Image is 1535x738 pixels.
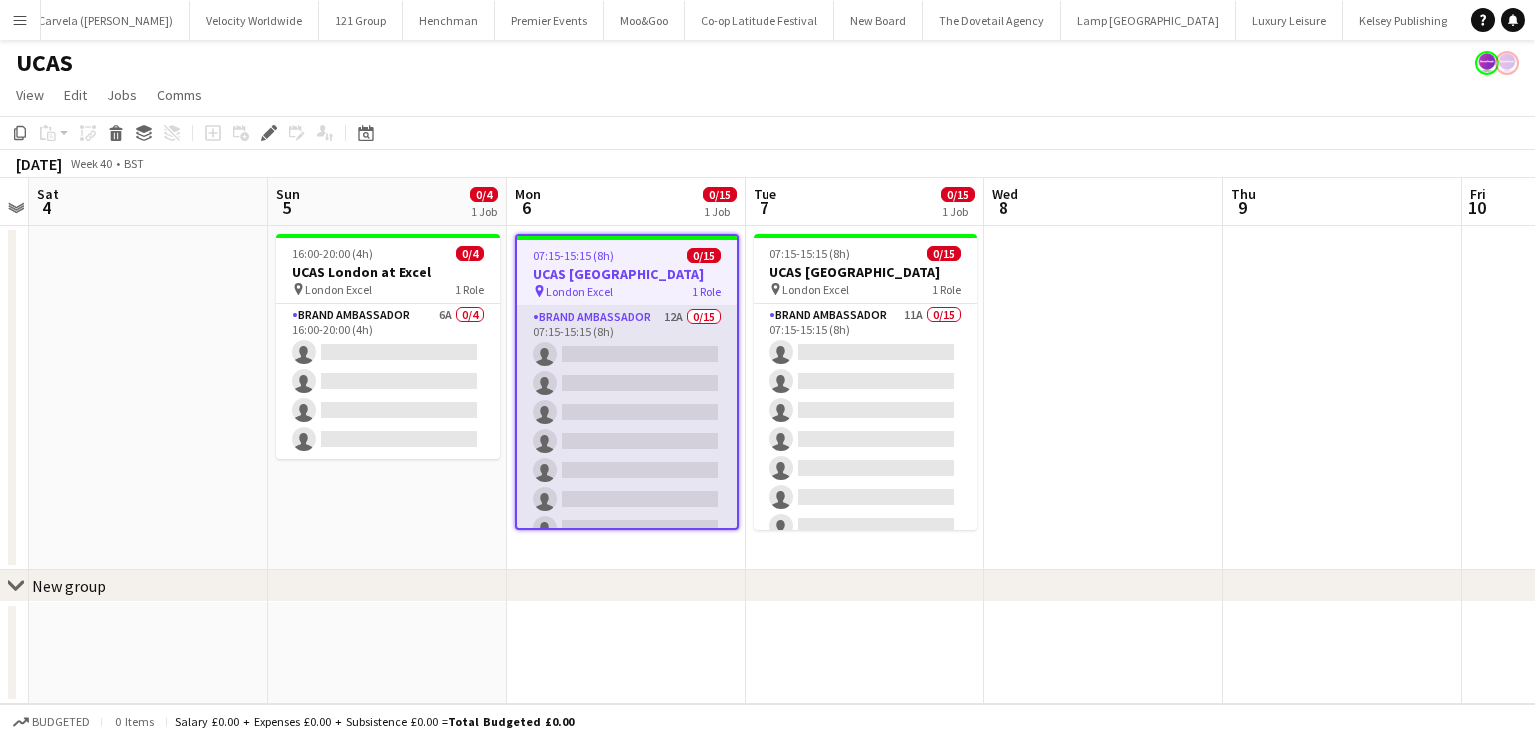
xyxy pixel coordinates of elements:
[276,234,500,459] app-job-card: 16:00-20:00 (4h)0/4UCAS London at Excel London Excel1 RoleBrand Ambassador6A0/416:00-20:00 (4h)
[99,82,145,108] a: Jobs
[16,154,62,174] div: [DATE]
[533,248,614,263] span: 07:15-15:15 (8h)
[110,714,158,729] span: 0 items
[448,714,574,729] span: Total Budgeted £0.00
[1231,185,1256,203] span: Thu
[292,246,373,261] span: 16:00-20:00 (4h)
[1470,185,1486,203] span: Fri
[1467,196,1486,219] span: 10
[687,248,721,263] span: 0/15
[273,196,300,219] span: 5
[64,86,87,104] span: Edit
[923,1,1061,40] button: The Dovetail Agency
[515,185,541,203] span: Mon
[32,576,106,596] div: New group
[32,715,90,729] span: Budgeted
[992,185,1018,203] span: Wed
[834,1,923,40] button: New Board
[927,246,961,261] span: 0/15
[495,1,604,40] button: Premier Events
[403,1,495,40] button: Henchman
[305,282,372,297] span: London Excel
[455,282,484,297] span: 1 Role
[190,1,319,40] button: Velocity Worldwide
[692,284,721,299] span: 1 Role
[1343,1,1464,40] button: Kelsey Publishing
[685,1,834,40] button: Co-op Latitude Festival
[34,196,59,219] span: 4
[319,1,403,40] button: 121 Group
[66,156,116,171] span: Week 40
[175,714,574,729] div: Salary £0.00 + Expenses £0.00 + Subsistence £0.00 =
[107,86,137,104] span: Jobs
[515,234,739,530] app-job-card: 07:15-15:15 (8h)0/15UCAS [GEOGRAPHIC_DATA] London Excel1 RoleBrand Ambassador12A0/1507:15-15:15 (8h)
[989,196,1018,219] span: 8
[754,185,776,203] span: Tue
[1475,51,1499,75] app-user-avatar: Florence Watkinson
[16,48,73,78] h1: UCAS
[769,246,850,261] span: 07:15-15:15 (8h)
[157,86,202,104] span: Comms
[703,187,737,202] span: 0/15
[1061,1,1236,40] button: Lamp [GEOGRAPHIC_DATA]
[751,196,776,219] span: 7
[941,187,975,202] span: 0/15
[1228,196,1256,219] span: 9
[10,711,93,733] button: Budgeted
[470,187,498,202] span: 0/4
[276,263,500,281] h3: UCAS London at Excel
[456,246,484,261] span: 0/4
[1495,51,1519,75] app-user-avatar: Florence Watkinson
[16,86,44,104] span: View
[276,185,300,203] span: Sun
[704,204,736,219] div: 1 Job
[8,82,52,108] a: View
[22,1,190,40] button: Carvela ([PERSON_NAME])
[471,204,497,219] div: 1 Job
[276,304,500,459] app-card-role: Brand Ambassador6A0/416:00-20:00 (4h)
[517,265,737,283] h3: UCAS [GEOGRAPHIC_DATA]
[754,263,977,281] h3: UCAS [GEOGRAPHIC_DATA]
[546,284,613,299] span: London Excel
[512,196,541,219] span: 6
[604,1,685,40] button: Moo&Goo
[149,82,210,108] a: Comms
[942,204,974,219] div: 1 Job
[1236,1,1343,40] button: Luxury Leisure
[754,234,977,530] app-job-card: 07:15-15:15 (8h)0/15UCAS [GEOGRAPHIC_DATA] London Excel1 RoleBrand Ambassador11A0/1507:15-15:15 (8h)
[37,185,59,203] span: Sat
[56,82,95,108] a: Edit
[782,282,849,297] span: London Excel
[124,156,144,171] div: BST
[932,282,961,297] span: 1 Role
